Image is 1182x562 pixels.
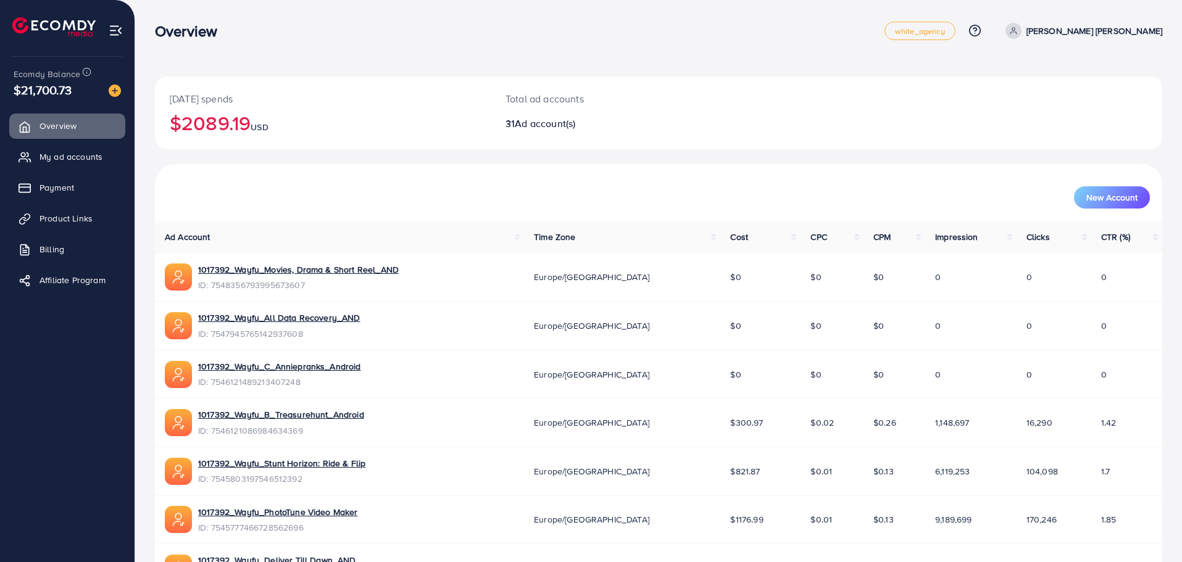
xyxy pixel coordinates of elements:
span: CPM [873,231,891,243]
span: $0 [873,320,884,332]
img: ic-ads-acc.e4c84228.svg [165,312,192,339]
span: Clicks [1026,231,1050,243]
p: Total ad accounts [506,91,728,106]
a: 1017392_Wayfu_B_Treasurehunt_Android [198,408,364,421]
span: $0.13 [873,465,894,477]
span: Payment [40,181,74,194]
span: $0.01 [810,513,832,526]
span: Cost [730,231,748,243]
h2: 31 [506,118,728,130]
a: 1017392_Wayfu_Stunt Horizon: Ride & Flip [198,457,365,469]
span: 1.7 [1101,465,1110,477]
span: $0 [730,271,741,283]
span: Billing [40,243,64,255]
span: $1176.99 [730,513,763,526]
a: Product Links [9,206,125,231]
span: 104,098 [1026,465,1058,477]
span: $0 [730,320,741,332]
span: Europe/[GEOGRAPHIC_DATA] [534,465,649,477]
span: 16,290 [1026,416,1052,429]
button: New Account [1074,186,1150,209]
img: image [109,85,121,97]
span: $21,700.73 [14,81,72,99]
span: $0.02 [810,416,834,429]
span: ID: 7548356793995673607 [198,279,399,291]
span: 1,148,697 [935,416,969,429]
span: 0 [935,271,941,283]
span: ID: 7546121086984634369 [198,424,364,437]
h3: Overview [155,22,227,40]
span: Ecomdy Balance [14,68,80,80]
span: 1.42 [1101,416,1117,429]
span: 0 [1101,320,1107,332]
span: 0 [1101,368,1107,381]
span: $0.01 [810,465,832,477]
a: Billing [9,237,125,262]
span: 0 [935,320,941,332]
span: New Account [1086,193,1138,202]
span: ID: 7545803197546512392 [198,473,365,485]
span: 6,119,253 [935,465,970,477]
span: $0 [810,271,821,283]
span: 9,189,699 [935,513,972,526]
span: $0 [873,368,884,381]
span: 0 [1026,271,1032,283]
span: 0 [1026,320,1032,332]
img: ic-ads-acc.e4c84228.svg [165,506,192,533]
img: menu [109,23,123,38]
img: ic-ads-acc.e4c84228.svg [165,263,192,291]
span: CPC [810,231,826,243]
span: Impression [935,231,978,243]
a: white_agency [884,22,955,40]
span: Time Zone [534,231,575,243]
p: [PERSON_NAME] [PERSON_NAME] [1026,23,1162,38]
span: Ad Account [165,231,210,243]
a: [PERSON_NAME] [PERSON_NAME] [1001,23,1162,39]
a: 1017392_Wayfu_PhotoTune Video Maker [198,506,358,518]
span: Affiliate Program [40,274,106,286]
img: ic-ads-acc.e4c84228.svg [165,458,192,485]
a: Payment [9,175,125,200]
span: Europe/[GEOGRAPHIC_DATA] [534,416,649,429]
span: USD [251,121,268,133]
a: My ad accounts [9,144,125,169]
img: ic-ads-acc.e4c84228.svg [165,361,192,388]
a: 1017392_Wayfu_Movies, Drama & Short Reel_AND [198,263,399,276]
span: $0 [810,368,821,381]
span: Product Links [40,212,93,225]
span: Europe/[GEOGRAPHIC_DATA] [534,513,649,526]
span: ID: 7545777466728562696 [198,521,358,534]
span: Europe/[GEOGRAPHIC_DATA] [534,320,649,332]
span: $0 [873,271,884,283]
a: Overview [9,114,125,138]
a: 1017392_Wayfu_C_Anniepranks_Android [198,360,361,373]
a: Affiliate Program [9,268,125,292]
span: Ad account(s) [515,117,575,130]
span: $0 [810,320,821,332]
iframe: Chat [1130,506,1173,553]
img: logo [12,17,96,36]
span: My ad accounts [40,151,102,163]
span: 1.85 [1101,513,1117,526]
span: white_agency [895,27,945,35]
span: Overview [40,120,77,132]
span: ID: 7546121489213407248 [198,376,361,388]
span: $0.26 [873,416,896,429]
span: 0 [1101,271,1107,283]
img: ic-ads-acc.e4c84228.svg [165,409,192,436]
span: Europe/[GEOGRAPHIC_DATA] [534,271,649,283]
span: 0 [935,368,941,381]
h2: $2089.19 [170,111,476,134]
span: 0 [1026,368,1032,381]
span: $300.97 [730,416,763,429]
span: Europe/[GEOGRAPHIC_DATA] [534,368,649,381]
p: [DATE] spends [170,91,476,106]
span: 170,246 [1026,513,1057,526]
span: CTR (%) [1101,231,1130,243]
span: $821.87 [730,465,760,477]
a: 1017392_Wayfu_All Data Recovery_AND [198,312,360,324]
span: $0 [730,368,741,381]
span: $0.13 [873,513,894,526]
span: ID: 7547945765142937608 [198,328,360,340]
